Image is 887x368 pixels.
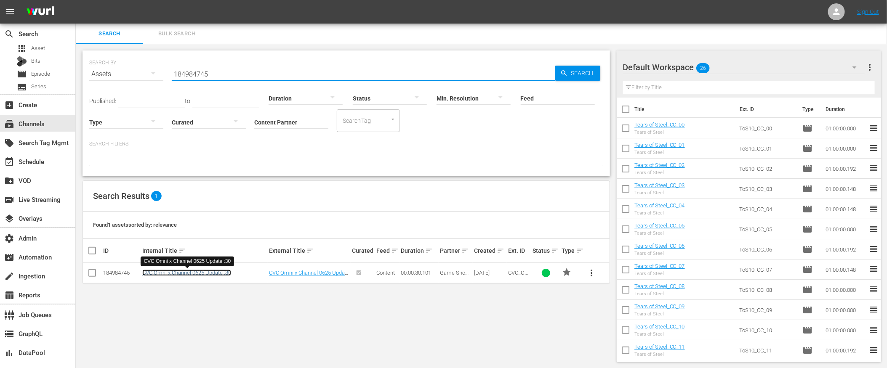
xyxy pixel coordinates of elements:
span: Episode [802,204,812,214]
span: Content [376,270,395,276]
td: ToS10_CC_07 [736,259,799,280]
div: External Title [269,246,349,256]
span: PROMO [562,267,572,277]
span: Asset [17,43,27,53]
span: reorder [868,264,879,274]
span: Episode [31,70,50,78]
td: 01:00:00.148 [822,179,868,199]
span: Ingestion [4,271,14,281]
th: Ext. ID [735,98,797,121]
th: Type [797,98,820,121]
td: 01:00:00.000 [822,138,868,159]
a: Tears of Steel_CC_06 [634,243,685,249]
span: sort [178,247,186,254]
span: menu [5,7,15,17]
div: Duration [401,246,437,256]
td: ToS10_CC_05 [736,219,799,239]
span: Game Show Network [440,270,469,282]
span: Episode [802,123,812,133]
span: Series [17,82,27,92]
span: reorder [868,304,879,315]
span: more_vert [586,268,597,278]
span: Asset [31,44,45,53]
div: Tears of Steel [634,352,685,357]
a: Tears of Steel_CC_10 [634,323,685,330]
span: Overlays [4,214,14,224]
span: Episode [802,224,812,234]
td: 01:00:00.192 [822,239,868,259]
td: 01:00:00.192 [822,159,868,179]
div: Tears of Steel [634,230,685,236]
span: Episode [802,184,812,194]
a: Tears of Steel_CC_09 [634,303,685,310]
span: Episode [17,69,27,79]
span: DataPool [4,348,14,358]
td: ToS10_CC_10 [736,320,799,340]
th: Title [634,98,735,121]
a: Sign Out [857,8,879,15]
span: Published: [89,98,116,104]
td: 01:00:00.148 [822,259,868,280]
td: ToS10_CC_11 [736,340,799,360]
span: 26 [696,59,710,77]
span: Admin [4,233,14,244]
span: Search Results [93,191,149,201]
a: Tears of Steel_CC_11 [634,344,685,350]
td: ToS10_CC_00 [736,118,799,138]
div: Tears of Steel [634,271,685,276]
a: Tears of Steel_CC_00 [634,122,685,128]
div: Tears of Steel [634,331,685,337]
div: ID [103,247,140,254]
span: Live Streaming [4,195,14,205]
a: Tears of Steel_CC_04 [634,202,685,209]
div: Tears of Steel [634,291,685,297]
div: Internal Title [142,246,266,256]
td: 01:00:00.000 [822,219,868,239]
td: 01:00:00.000 [822,118,868,138]
span: reorder [868,284,879,294]
div: Tears of Steel [634,130,685,135]
span: Schedule [4,157,14,167]
td: ToS10_CC_09 [736,300,799,320]
div: [DATE] [474,270,506,276]
td: ToS10_CC_08 [736,280,799,300]
div: Tears of Steel [634,150,685,155]
span: Episode [802,143,812,154]
span: Bulk Search [148,29,205,39]
span: Episode [802,265,812,275]
a: Tears of Steel_CC_05 [634,222,685,229]
button: more_vert [865,57,875,77]
td: 01:00:00.000 [822,300,868,320]
a: CVC Omni x Channel 0625 Update :30 [142,270,231,276]
div: Curated [352,247,374,254]
span: Job Queues [4,310,14,320]
span: sort [551,247,559,254]
span: Reports [4,290,14,300]
div: Status [533,246,559,256]
td: 01:00:00.000 [822,280,868,300]
button: more_vert [581,263,602,283]
img: ans4CAIJ8jUAAAAAAAAAAAAAAAAAAAAAAAAgQb4GAAAAAAAAAAAAAAAAAAAAAAAAJMjXAAAAAAAAAAAAAAAAAAAAAAAAgAT5G... [20,2,61,22]
span: sort [497,247,504,254]
span: Episode [802,305,812,315]
span: sort [425,247,433,254]
div: Type [562,246,579,256]
span: sort [391,247,399,254]
span: Search Tag Mgmt [4,138,14,148]
span: sort [306,247,314,254]
span: Bits [31,57,40,65]
div: Partner [440,246,471,256]
div: Feed [376,246,398,256]
td: 01:00:00.000 [822,320,868,340]
button: Open [389,115,397,123]
span: reorder [868,244,879,254]
td: ToS10_CC_01 [736,138,799,159]
span: reorder [868,224,879,234]
a: Tears of Steel_CC_08 [634,283,685,289]
div: 184984745 [103,270,140,276]
span: 1 [151,191,162,201]
span: reorder [868,123,879,133]
div: Created [474,246,506,256]
span: reorder [868,163,879,173]
div: Assets [89,62,163,86]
